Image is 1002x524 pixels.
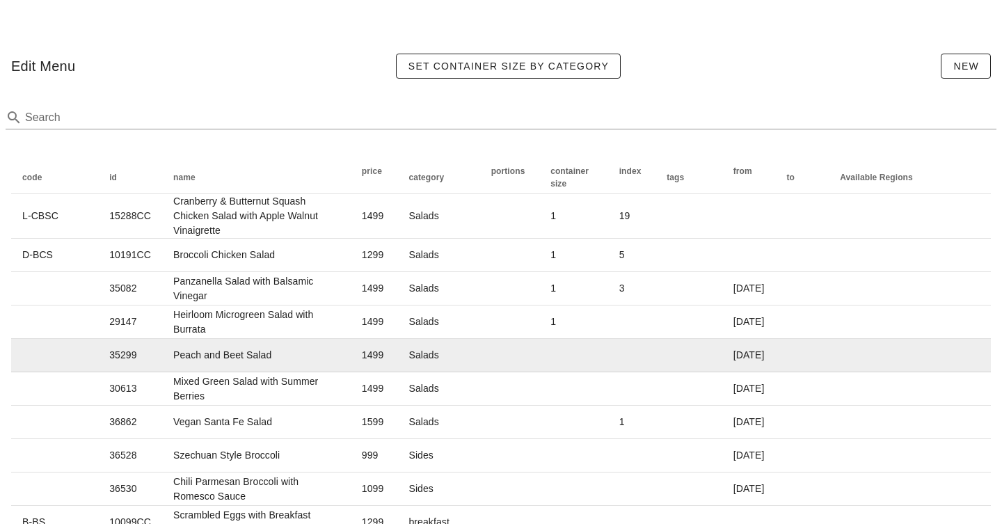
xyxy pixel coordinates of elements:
[162,439,351,473] td: Szechuan Style Broccoli
[98,473,162,506] td: 36530
[362,166,382,176] span: price
[722,305,776,339] td: [DATE]
[539,272,608,305] td: 1
[480,161,540,194] th: portions: Not sorted. Activate to sort ascending.
[173,173,196,182] span: name
[539,239,608,272] td: 1
[397,305,479,339] td: Salads
[397,473,479,506] td: Sides
[539,161,608,194] th: container size: Not sorted. Activate to sort ascending.
[550,166,589,189] span: container size
[98,305,162,339] td: 29147
[397,372,479,406] td: Salads
[11,239,98,272] td: D-BCS
[162,161,351,194] th: name: Not sorted. Activate to sort ascending.
[776,161,829,194] th: to: Not sorted. Activate to sort ascending.
[722,272,776,305] td: [DATE]
[608,239,656,272] td: 5
[98,239,162,272] td: 10191CC
[722,473,776,506] td: [DATE]
[722,161,776,194] th: from: Not sorted. Activate to sort ascending.
[98,406,162,439] td: 36862
[397,161,479,194] th: category: Not sorted. Activate to sort ascending.
[162,473,351,506] td: Chili Parmesan Broccoli with Romesco Sauce
[539,194,608,239] td: 1
[619,166,642,176] span: index
[162,239,351,272] td: Broccoli Chicken Salad
[667,173,684,182] span: tags
[109,173,117,182] span: id
[941,54,991,79] button: New
[397,339,479,372] td: Salads
[162,406,351,439] td: Vegan Santa Fe Salad
[162,339,351,372] td: Peach and Beet Salad
[11,161,98,194] th: code: Not sorted. Activate to sort ascending.
[351,161,398,194] th: price: Not sorted. Activate to sort ascending.
[396,54,621,79] button: Set Container Size by Category
[351,439,398,473] td: 999
[98,372,162,406] td: 30613
[733,166,752,176] span: from
[397,439,479,473] td: Sides
[722,439,776,473] td: [DATE]
[408,61,610,72] span: Set Container Size by Category
[608,406,656,439] td: 1
[539,305,608,339] td: 1
[11,194,98,239] td: L-CBSC
[608,272,656,305] td: 3
[351,194,398,239] td: 1499
[98,439,162,473] td: 36528
[722,406,776,439] td: [DATE]
[351,272,398,305] td: 1499
[351,406,398,439] td: 1599
[98,272,162,305] td: 35082
[829,161,991,194] th: Available Regions: Not sorted. Activate to sort ascending.
[162,194,351,239] td: Cranberry & Butternut Squash Chicken Salad with Apple Walnut Vinaigrette
[98,339,162,372] td: 35299
[953,61,979,72] span: New
[722,372,776,406] td: [DATE]
[397,194,479,239] td: Salads
[98,161,162,194] th: id: Not sorted. Activate to sort ascending.
[351,339,398,372] td: 1499
[408,173,444,182] span: category
[655,161,722,194] th: tags: Not sorted. Activate to sort ascending.
[840,173,913,182] span: Available Regions
[608,194,656,239] td: 19
[351,473,398,506] td: 1099
[162,272,351,305] td: Panzanella Salad with Balsamic Vinegar
[98,194,162,239] td: 15288CC
[491,166,525,176] span: portions
[22,173,42,182] span: code
[351,305,398,339] td: 1499
[162,372,351,406] td: Mixed Green Salad with Summer Berries
[351,372,398,406] td: 1499
[787,173,795,182] span: to
[397,406,479,439] td: Salads
[397,239,479,272] td: Salads
[162,305,351,339] td: Heirloom Microgreen Salad with Burrata
[397,272,479,305] td: Salads
[351,239,398,272] td: 1299
[722,339,776,372] td: [DATE]
[608,161,656,194] th: index: Not sorted. Activate to sort ascending.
